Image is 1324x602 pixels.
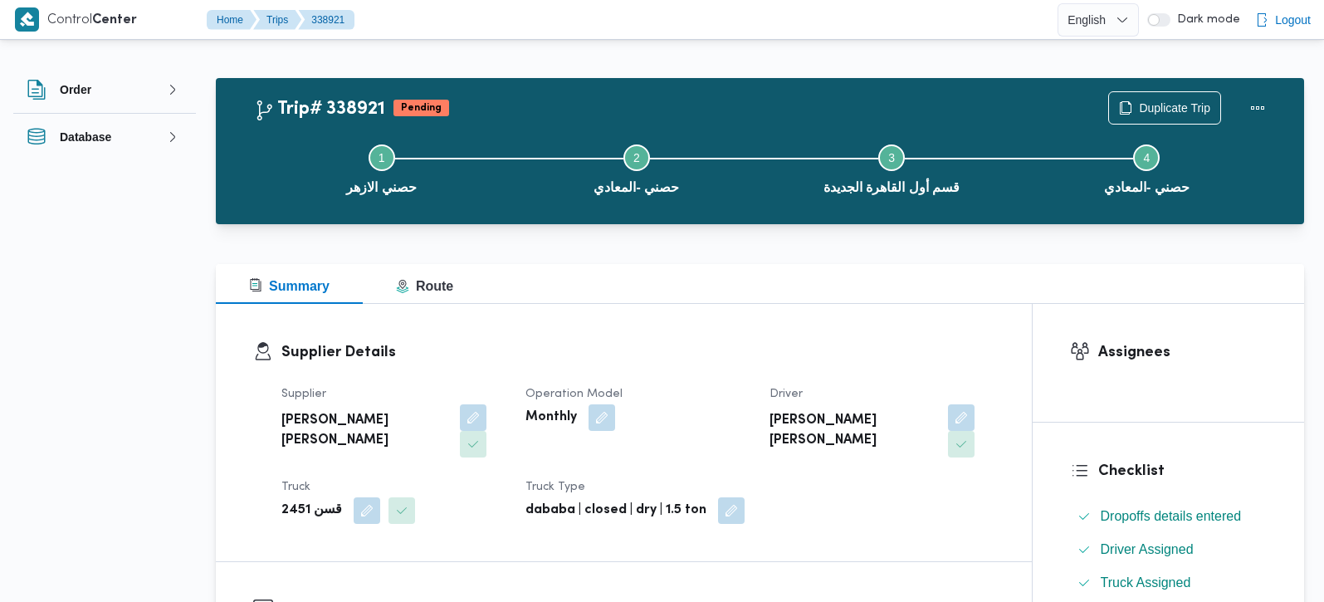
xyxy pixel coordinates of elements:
[1071,536,1268,563] button: Driver Assigned
[60,127,111,147] h3: Database
[281,341,994,364] h3: Supplier Details
[401,103,442,113] b: Pending
[594,178,679,198] span: حصني -المعادي
[765,125,1019,211] button: قسم أول القاهرة الجديدة
[281,482,310,492] span: Truck
[254,125,509,211] button: حصني الازهر
[509,125,764,211] button: حصني -المعادي
[1098,460,1268,482] h3: Checklist
[1101,509,1242,523] span: Dropoffs details entered
[298,10,354,30] button: 338921
[1101,540,1194,560] span: Driver Assigned
[1104,178,1190,198] span: حصني -المعادي
[60,80,91,100] h3: Order
[1098,341,1268,364] h3: Assignees
[254,99,385,120] h2: Trip# 338921
[92,14,137,27] b: Center
[281,501,342,521] b: قسن 2451
[281,411,448,451] b: [PERSON_NAME] [PERSON_NAME]
[1241,91,1274,125] button: Actions
[1139,98,1210,118] span: Duplicate Trip
[769,411,936,451] b: [PERSON_NAME] [PERSON_NAME]
[525,501,706,521] b: dababa | closed | dry | 1.5 ton
[769,389,803,399] span: Driver
[1275,10,1311,30] span: Logout
[346,178,416,198] span: حصني الازهر
[1101,507,1242,526] span: Dropoffs details entered
[393,100,449,116] span: Pending
[27,80,183,100] button: Order
[1101,573,1191,593] span: Truck Assigned
[253,10,301,30] button: Trips
[27,127,183,147] button: Database
[633,151,640,164] span: 2
[1101,542,1194,556] span: Driver Assigned
[249,279,330,293] span: Summary
[1143,151,1150,164] span: 4
[396,279,453,293] span: Route
[525,408,577,428] b: Monthly
[525,482,585,492] span: Truck Type
[207,10,256,30] button: Home
[1071,570,1268,596] button: Truck Assigned
[15,7,39,32] img: X8yXhbKr1z7QwAAAABJRU5ErkJggg==
[1170,13,1240,27] span: Dark mode
[1108,91,1221,125] button: Duplicate Trip
[1071,503,1268,530] button: Dropoffs details entered
[1248,3,1317,37] button: Logout
[823,178,960,198] span: قسم أول القاهرة الجديدة
[525,389,623,399] span: Operation Model
[888,151,895,164] span: 3
[379,151,385,164] span: 1
[1101,575,1191,590] span: Truck Assigned
[281,389,326,399] span: Supplier
[1019,125,1274,211] button: حصني -المعادي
